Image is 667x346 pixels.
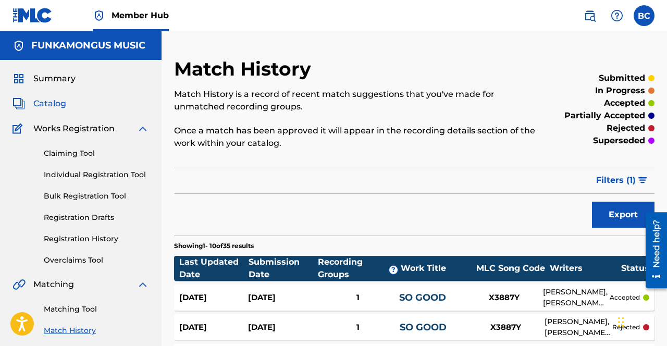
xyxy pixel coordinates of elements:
a: Individual Registration Tool [44,169,149,180]
button: Filters (1) [590,167,654,193]
p: rejected [612,323,640,332]
p: partially accepted [564,109,645,122]
img: help [611,9,623,22]
a: Registration History [44,233,149,244]
iframe: Resource Center [638,207,667,294]
button: Export [592,202,654,228]
div: Drag [618,306,624,338]
img: Matching [13,278,26,291]
div: X3887Y [466,322,545,333]
img: Catalog [13,97,25,110]
p: Once a match has been approved it will appear in the recording details section of the work within... [174,125,544,150]
span: Matching [33,278,74,291]
a: CatalogCatalog [13,97,66,110]
p: rejected [607,122,645,134]
h5: FUNKAMONGUS MUSIC [31,40,145,52]
img: Accounts [13,40,25,52]
a: Registration Drafts [44,212,149,223]
a: SummarySummary [13,72,76,85]
div: Status [621,262,649,275]
div: Work Title [401,262,472,275]
div: Writers [550,262,621,275]
div: User Menu [634,5,654,26]
p: accepted [604,97,645,109]
p: Match History is a record of recent match suggestions that you've made for unmatched recording gr... [174,88,544,113]
div: [PERSON_NAME], [PERSON_NAME], [PERSON_NAME] [PERSON_NAME] [545,316,612,338]
a: Public Search [579,5,600,26]
div: [PERSON_NAME], [PERSON_NAME], [PERSON_NAME] [PERSON_NAME] [543,287,610,308]
a: SO GOOD [400,322,447,333]
iframe: Chat Widget [615,296,667,346]
p: in progress [595,84,645,97]
div: 1 [317,322,399,333]
div: Help [607,5,627,26]
a: Bulk Registration Tool [44,191,149,202]
span: Catalog [33,97,66,110]
div: [DATE] [179,292,248,304]
a: Matching Tool [44,304,149,315]
p: Showing 1 - 10 of 35 results [174,241,254,251]
img: Top Rightsholder [93,9,105,22]
p: superseded [593,134,645,147]
img: expand [137,278,149,291]
span: ? [389,266,398,274]
div: [DATE] [248,292,317,304]
div: Submission Date [249,256,318,281]
h2: Match History [174,57,316,81]
div: 1 [317,292,399,304]
span: Member Hub [112,9,169,21]
div: MLC Song Code [472,262,550,275]
p: submitted [599,72,645,84]
span: Filters ( 1 ) [596,174,636,187]
span: Works Registration [33,122,115,135]
img: expand [137,122,149,135]
div: X3887Y [465,292,543,304]
a: Claiming Tool [44,148,149,159]
span: Summary [33,72,76,85]
a: Match History [44,325,149,336]
div: [DATE] [248,322,317,333]
div: Recording Groups [318,256,401,281]
img: MLC Logo [13,8,53,23]
a: Overclaims Tool [44,255,149,266]
img: filter [638,177,647,183]
div: Last Updated Date [179,256,249,281]
a: SO GOOD [399,292,446,303]
img: search [584,9,596,22]
div: [DATE] [179,322,248,333]
p: accepted [610,293,640,302]
img: Works Registration [13,122,26,135]
img: Summary [13,72,25,85]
